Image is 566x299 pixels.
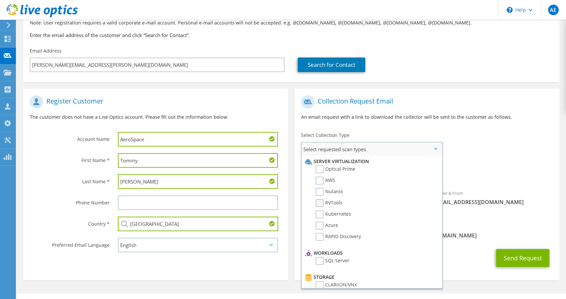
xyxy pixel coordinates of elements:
label: RAPID Discovery [316,233,361,241]
span: [EMAIL_ADDRESS][DOMAIN_NAME] [434,198,553,206]
label: Nutanix [316,188,343,196]
li: Workloads [303,249,438,257]
label: Last Name * [30,174,110,185]
p: Note: User registration requires a valid corporate e-mail account. Personal e-mail accounts will ... [30,19,553,26]
label: Account Name [30,132,110,143]
div: To [294,186,427,216]
div: Requested Collections [294,158,559,183]
label: Phone Number [30,195,110,206]
svg: \n [507,7,513,13]
h1: Collection Request Email [301,95,549,108]
label: AWS [316,177,335,185]
label: Kubernetes [316,210,351,218]
h3: Enter the email address of the customer and click “Search for Contact”. [30,31,553,39]
label: Azure [316,222,338,230]
label: Email Address [30,48,62,54]
label: Optical Prime [316,165,355,173]
label: SQL Server [316,257,349,265]
span: Select requested scan types [302,143,441,156]
div: Sender & From [427,186,559,209]
label: CLARiiON/VNX [316,281,357,289]
p: The customer does not have a Live Optics account. Please fill out the information below. [30,113,281,121]
a: Search for Contact [298,58,365,72]
span: AE [548,5,559,15]
li: Storage [303,273,438,281]
label: First Name * [30,153,110,164]
label: Select Collection Type [301,132,349,139]
h1: Register Customer [30,95,278,108]
div: CC & Reply To [294,220,559,242]
p: An email request with a link to download the collector will be sent to the customer as follows. [301,113,552,121]
label: RVTools [316,199,342,207]
button: Send Request [496,249,549,267]
li: Server Virtualization [303,157,438,165]
label: Preferred Email Language [30,238,110,248]
label: Country * [30,217,110,227]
